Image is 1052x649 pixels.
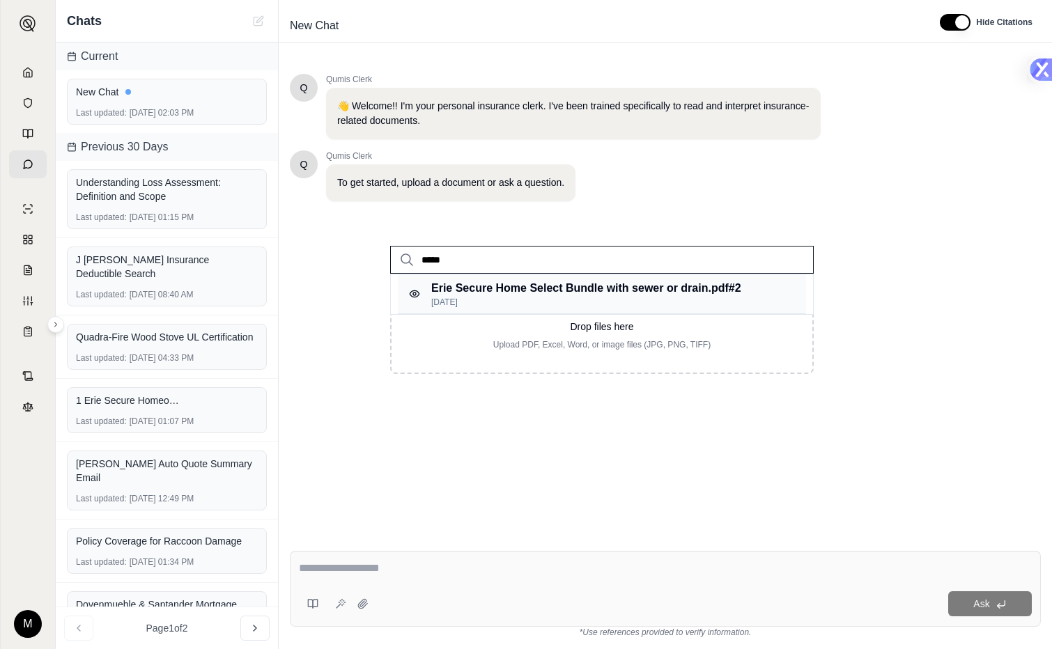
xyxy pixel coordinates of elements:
span: Hello [300,81,308,95]
p: To get started, upload a document or ask a question. [337,175,564,190]
p: Drop files here [414,320,790,334]
div: Previous 30 Days [56,133,278,161]
img: Expand sidebar [20,15,36,32]
div: M [14,610,42,638]
div: [DATE] 12:49 PM [76,493,258,504]
span: Last updated: [76,289,127,300]
a: Home [9,58,47,86]
span: Ask [973,598,989,609]
div: [DATE] 01:15 PM [76,212,258,223]
span: Last updated: [76,107,127,118]
a: Legal Search Engine [9,393,47,421]
p: [DATE] [431,297,741,308]
a: Chat [9,150,47,178]
span: Last updated: [76,416,127,427]
a: Custom Report [9,287,47,315]
div: Edit Title [284,15,923,37]
img: tab-logo.svg [1027,56,1052,84]
div: [PERSON_NAME] Auto Quote Summary Email [76,457,258,485]
div: Quadra-Fire Wood Stove UL Certification [76,330,258,344]
div: [DATE] 02:03 PM [76,107,258,118]
div: [DATE] 08:40 AM [76,289,258,300]
button: Ask [948,591,1032,616]
button: Expand sidebar [47,316,64,333]
a: Coverage Table [9,318,47,345]
div: Understanding Loss Assessment: Definition and Scope [76,175,258,203]
a: Prompt Library [9,120,47,148]
a: Policy Comparisons [9,226,47,253]
div: *Use references provided to verify information. [290,627,1041,638]
p: 👋 Welcome!! I'm your personal insurance clerk. I've been trained specifically to read and interpr... [337,99,810,128]
span: Page 1 of 2 [146,621,188,635]
div: Dovenmuehle & Santander Mortgage Servicing Relationship [76,597,258,625]
p: Erie Secure Home Select Bundle with sewer or drain.pdf #2 [431,280,741,297]
span: Hide Citations [976,17,1032,28]
span: Last updated: [76,556,127,568]
span: Qumis Clerk [326,150,575,162]
span: Chats [67,11,102,31]
a: Documents Vault [9,89,47,117]
span: Qumis Clerk [326,74,821,85]
span: Last updated: [76,352,127,363]
div: [DATE] 04:33 PM [76,352,258,363]
span: Last updated: [76,493,127,504]
div: J [PERSON_NAME] Insurance Deductible Search [76,253,258,281]
div: Policy Coverage for Raccoon Damage [76,534,258,548]
div: Current [56,42,278,70]
span: Last updated: [76,212,127,223]
div: [DATE] 01:34 PM [76,556,258,568]
a: Claim Coverage [9,256,47,284]
button: Expand sidebar [14,10,42,38]
div: New Chat [76,85,258,99]
span: Hello [300,157,308,171]
a: Single Policy [9,195,47,223]
p: Upload PDF, Excel, Word, or image files (JPG, PNG, TIFF) [414,339,790,350]
span: New Chat [284,15,344,37]
span: 1 Erie Secure Homeowners Policy Jacket PA [DATE] 1.pdf [76,393,180,407]
div: [DATE] 01:07 PM [76,416,258,427]
button: New Chat [250,13,267,29]
a: Contract Analysis [9,362,47,390]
